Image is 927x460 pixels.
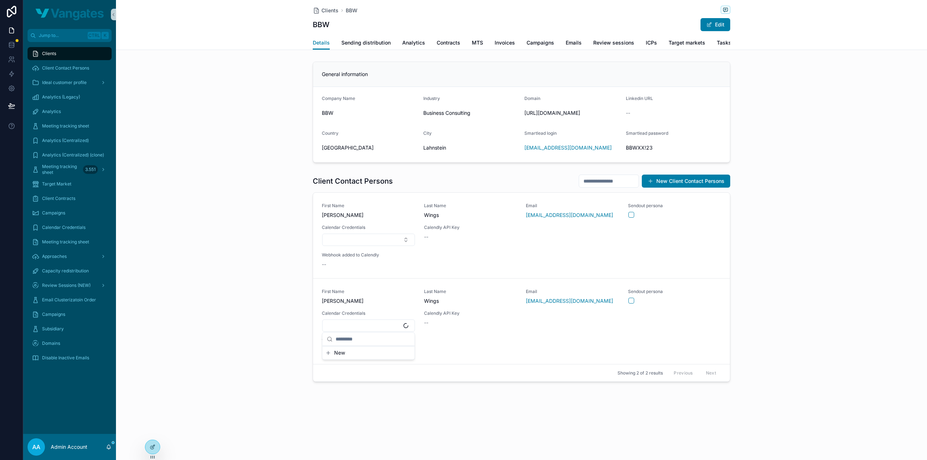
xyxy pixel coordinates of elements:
span: Analytics (Centralized) (clone) [42,152,104,158]
span: Calendar Credentials [42,225,86,230]
span: Email [526,203,619,209]
span: Tasks [717,39,731,46]
span: Sending distribution [341,39,391,46]
span: Country [322,130,338,136]
a: Contracts [437,36,460,51]
a: Review sessions [593,36,634,51]
button: Select Button [322,319,415,332]
span: Campaigns [527,39,554,46]
span: [PERSON_NAME] [322,212,415,219]
span: Webhook added to Calendly [322,252,415,258]
span: Capacity redistribution [42,268,89,274]
a: Calendar Credentials [28,221,112,234]
span: [PERSON_NAME] [322,297,415,305]
span: Smartlead login [524,130,557,136]
span: Review Sessions (NEW) [42,283,91,288]
img: App logo [36,9,104,20]
span: Subsidiary [42,326,64,332]
span: Email Clusterizatoin Order [42,297,96,303]
a: Review Sessions (NEW) [28,279,112,292]
a: Ideal customer profile [28,76,112,89]
a: Approaches [28,250,112,263]
span: Email [526,289,619,294]
h1: BBW [313,20,329,30]
a: [EMAIL_ADDRESS][DOMAIN_NAME] [526,212,613,219]
span: General information [322,71,368,77]
span: -- [322,261,326,268]
span: K [102,33,108,38]
span: Calendar Credentials [322,225,415,230]
span: First Name [322,289,415,294]
span: Lahnstein [423,144,519,151]
span: Details [313,39,330,46]
a: MTS [472,36,483,51]
span: Ideal customer profile [42,80,87,85]
span: Domains [42,340,60,346]
a: Analytics (Legacy) [28,91,112,104]
span: Business Consulting [423,109,519,117]
span: Approaches [42,254,67,259]
a: Target markets [669,36,705,51]
span: Campaigns [42,210,65,216]
a: Capacity redistribution [28,264,112,277]
span: Campaigns [42,311,65,317]
a: Meeting tracking sheet [28,120,112,133]
a: Campaigns [28,206,112,219]
a: [EMAIL_ADDRESS][DOMAIN_NAME] [526,297,613,305]
span: ICPs [646,39,657,46]
a: Campaigns [28,308,112,321]
span: MTS [472,39,483,46]
button: New Client Contact Persons [642,175,730,188]
a: Clients [313,7,338,14]
span: Sendout persona [628,203,722,209]
span: Contracts [437,39,460,46]
span: -- [424,319,428,326]
span: Analytics [42,109,61,114]
a: Campaigns [527,36,554,51]
div: 3.551 [83,165,98,174]
a: Analytics (Centralized) (clone) [28,149,112,162]
span: Industry [423,96,440,101]
span: BBWXX!23 [626,144,722,151]
span: Wings [424,212,517,219]
span: Invoices [495,39,515,46]
span: Wings [424,297,517,305]
a: BBW [346,7,357,14]
span: Calendly API Key [424,225,722,230]
span: Analytics (Legacy) [42,94,80,100]
span: Showing 2 of 2 results [618,370,663,376]
span: Review sessions [593,39,634,46]
a: Analytics (Centralized) [28,134,112,147]
a: Analytics [28,105,112,118]
span: Smartlead password [626,130,668,136]
span: Calendar Credentials [322,310,415,316]
span: [GEOGRAPHIC_DATA] [322,144,417,151]
span: Meeting tracking sheet [42,164,80,175]
a: Meeting tracking sheet3.551 [28,163,112,176]
span: Calendly API Key [424,310,722,316]
h1: Client Contact Persons [313,176,393,186]
span: Clients [321,7,338,14]
a: Client Contracts [28,192,112,205]
span: [URL][DOMAIN_NAME] [524,109,620,117]
span: Client Contact Persons [42,65,89,71]
div: scrollable content [23,42,116,374]
a: Emails [566,36,582,51]
a: Subsidiary [28,322,112,335]
span: Target Market [42,181,71,187]
span: AA [32,443,40,451]
span: Analytics (Centralized) [42,138,89,143]
span: Emails [566,39,582,46]
span: Last Name [424,289,517,294]
span: Domain [524,96,540,101]
span: Meeting tracking sheet [42,123,89,129]
span: Clients [42,51,56,57]
span: New [334,349,345,356]
span: Target markets [669,39,705,46]
a: First Name[PERSON_NAME]Last NameWingsEmail[EMAIL_ADDRESS][DOMAIN_NAME]Sendout personaCalendar Cre... [313,193,730,278]
span: Sendout persona [628,289,722,294]
span: Analytics [402,39,425,46]
span: Client Contracts [42,196,75,201]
